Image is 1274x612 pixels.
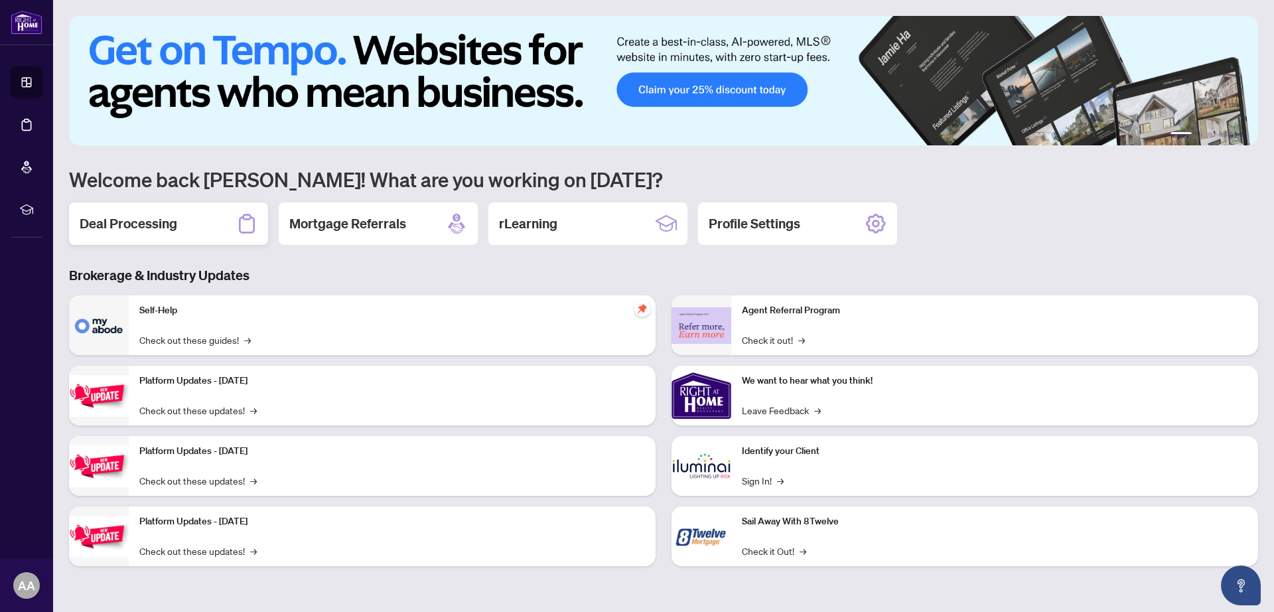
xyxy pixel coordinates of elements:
[742,544,806,558] a: Check it Out!→
[244,333,251,347] span: →
[798,333,805,347] span: →
[1208,132,1213,137] button: 3
[1170,132,1192,137] button: 1
[672,366,731,425] img: We want to hear what you think!
[1218,132,1224,137] button: 4
[777,473,784,488] span: →
[672,506,731,566] img: Sail Away With 8Twelve
[742,403,821,418] a: Leave Feedback→
[69,375,129,417] img: Platform Updates - July 21, 2025
[69,295,129,355] img: Self-Help
[139,303,645,318] p: Self-Help
[742,333,805,347] a: Check it out!→
[139,374,645,388] p: Platform Updates - [DATE]
[672,307,731,344] img: Agent Referral Program
[800,544,806,558] span: →
[69,16,1258,145] img: Slide 0
[742,374,1247,388] p: We want to hear what you think!
[139,544,257,558] a: Check out these updates!→
[11,10,42,35] img: logo
[69,266,1258,285] h3: Brokerage & Industry Updates
[742,473,784,488] a: Sign In!→
[289,214,406,233] h2: Mortgage Referrals
[814,403,821,418] span: →
[18,576,35,595] span: AA
[139,403,257,418] a: Check out these updates!→
[139,333,251,347] a: Check out these guides!→
[69,445,129,487] img: Platform Updates - July 8, 2025
[1239,132,1245,137] button: 6
[139,473,257,488] a: Check out these updates!→
[250,473,257,488] span: →
[139,514,645,529] p: Platform Updates - [DATE]
[80,214,177,233] h2: Deal Processing
[634,301,650,317] span: pushpin
[499,214,557,233] h2: rLearning
[1221,566,1261,605] button: Open asap
[250,403,257,418] span: →
[1197,132,1202,137] button: 2
[709,214,800,233] h2: Profile Settings
[1229,132,1234,137] button: 5
[672,436,731,496] img: Identify your Client
[69,516,129,558] img: Platform Updates - June 23, 2025
[742,303,1247,318] p: Agent Referral Program
[69,167,1258,192] h1: Welcome back [PERSON_NAME]! What are you working on [DATE]?
[250,544,257,558] span: →
[742,444,1247,459] p: Identify your Client
[742,514,1247,529] p: Sail Away With 8Twelve
[139,444,645,459] p: Platform Updates - [DATE]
